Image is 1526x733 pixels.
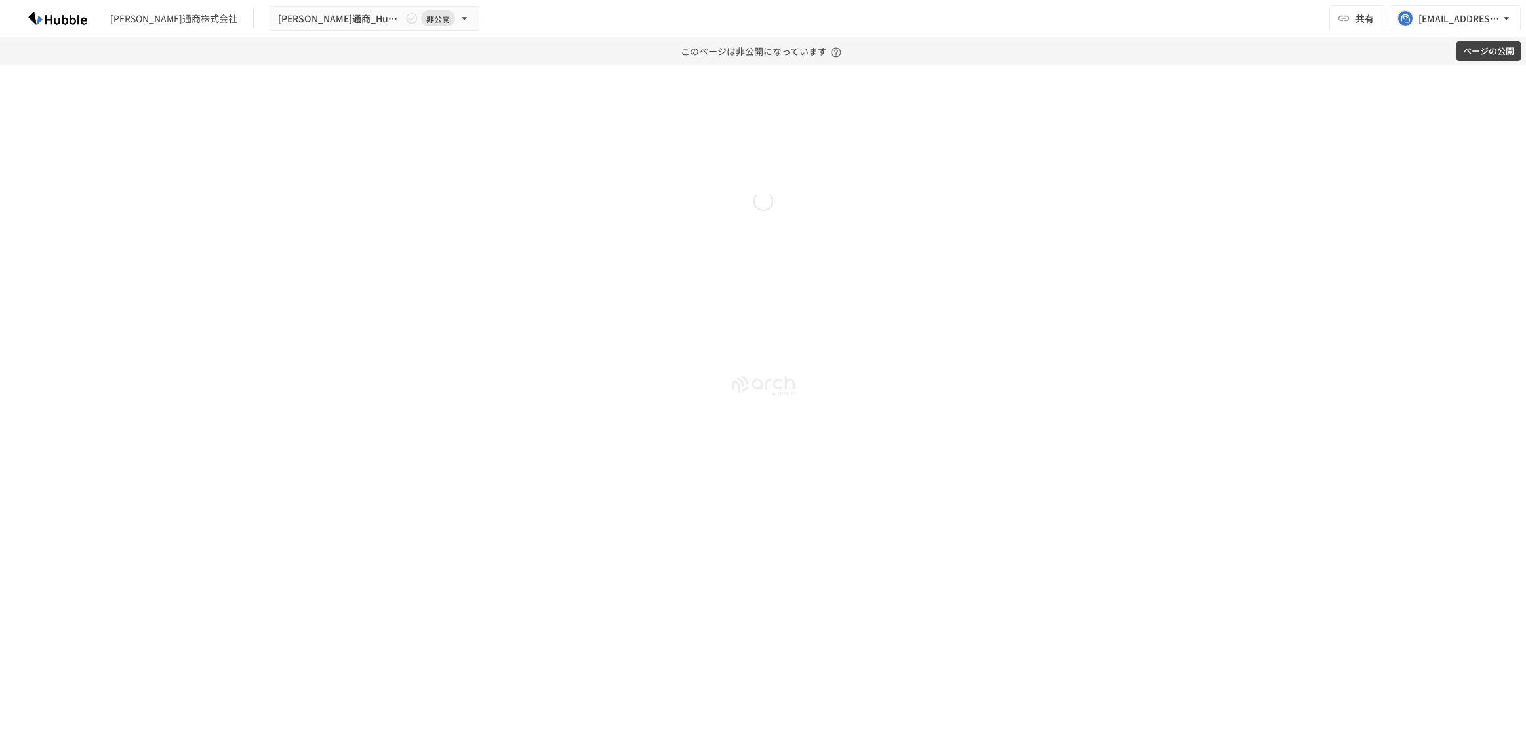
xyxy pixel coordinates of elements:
[1329,5,1384,31] button: 共有
[1456,41,1521,62] button: ページの公開
[16,8,100,29] img: HzDRNkGCf7KYO4GfwKnzITak6oVsp5RHeZBEM1dQFiQ
[110,12,237,26] div: [PERSON_NAME]通商株式会社
[421,12,455,26] span: 非公開
[681,37,845,65] p: このページは非公開になっています
[1418,10,1500,27] div: [EMAIL_ADDRESS][DOMAIN_NAME]
[1355,11,1374,26] span: 共有
[270,6,479,31] button: [PERSON_NAME]通商_Hubbleトライアル導入資料非公開
[1390,5,1521,31] button: [EMAIL_ADDRESS][DOMAIN_NAME]
[278,10,403,27] span: [PERSON_NAME]通商_Hubbleトライアル導入資料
